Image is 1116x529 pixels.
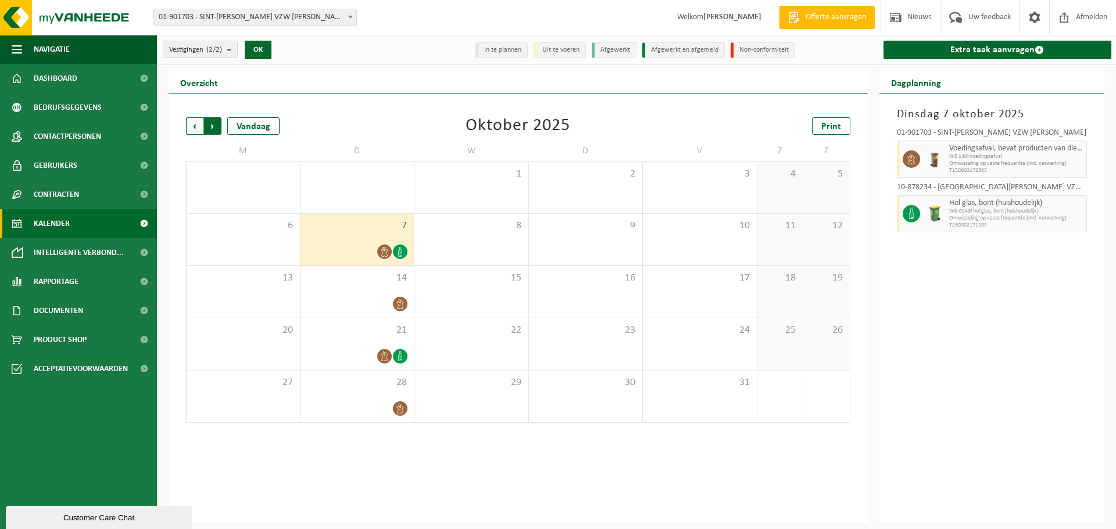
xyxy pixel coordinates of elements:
[535,376,637,389] span: 30
[154,9,356,26] span: 01-901703 - SINT-JOZEF KLINIEK VZW PITTEM - PITTEM
[809,168,843,181] span: 5
[779,6,875,29] a: Offerte aanvragen
[169,71,230,93] h2: Overzicht
[949,208,1084,215] span: Wb-0240l hol glas, bont (huishoudelijk)
[34,180,79,209] span: Contracten
[204,117,221,135] span: Volgende
[884,41,1112,59] a: Extra taak aanvragen
[926,150,943,168] img: WB-0140-HPE-BN-01
[306,376,409,389] span: 28
[703,13,761,21] strong: [PERSON_NAME]
[821,122,841,131] span: Print
[169,41,222,59] span: Vestigingen
[306,324,409,337] span: 21
[34,93,102,122] span: Bedrijfsgegevens
[642,42,725,58] li: Afgewerkt en afgemeld
[879,71,953,93] h2: Dagplanning
[757,141,804,161] td: Z
[535,219,637,232] span: 9
[414,141,529,161] td: W
[420,219,523,232] span: 8
[420,376,523,389] span: 29
[949,160,1084,167] span: Omwisseling op vaste frequentie (incl. verwerking)
[192,219,294,232] span: 6
[949,144,1084,153] span: Voedingsafval, bevat producten van dierlijke oorsprong, onverpakt, categorie 3
[763,324,797,337] span: 25
[897,129,1088,141] div: 01-901703 - SINT-[PERSON_NAME] VZW [PERSON_NAME]
[34,354,128,383] span: Acceptatievoorwaarden
[649,168,751,181] span: 3
[763,272,797,285] span: 18
[186,117,203,135] span: Vorige
[186,141,301,161] td: M
[153,9,357,26] span: 01-901703 - SINT-JOZEF KLINIEK VZW PITTEM - PITTEM
[534,42,586,58] li: Uit te voeren
[420,324,523,337] span: 22
[420,168,523,181] span: 1
[34,35,70,64] span: Navigatie
[649,219,751,232] span: 10
[897,183,1088,195] div: 10-878234 - [GEOGRAPHIC_DATA][PERSON_NAME] VZW PITTEM-CONTAINERPARK - [GEOGRAPHIC_DATA]
[535,324,637,337] span: 23
[34,296,83,325] span: Documenten
[206,46,222,53] count: (2/2)
[6,503,194,529] iframe: chat widget
[926,205,943,222] img: WB-0240-HPE-GN-50
[803,141,850,161] td: Z
[949,215,1084,222] span: Omwisseling op vaste frequentie (incl. verwerking)
[245,41,271,59] button: OK
[949,167,1084,174] span: T250002172365
[420,272,523,285] span: 15
[306,219,409,232] span: 7
[809,324,843,337] span: 26
[809,219,843,232] span: 12
[731,42,795,58] li: Non-conformiteit
[949,153,1084,160] span: WB 140l voedingsafval
[803,12,869,23] span: Offerte aanvragen
[649,272,751,285] span: 17
[649,376,751,389] span: 31
[34,325,87,354] span: Product Shop
[34,122,101,151] span: Contactpersonen
[812,117,850,135] a: Print
[163,41,238,58] button: Vestigingen(2/2)
[529,141,643,161] td: D
[306,272,409,285] span: 14
[34,238,124,267] span: Intelligente verbond...
[475,42,528,58] li: In te plannen
[192,272,294,285] span: 13
[466,117,570,135] div: Oktober 2025
[592,42,636,58] li: Afgewerkt
[643,141,757,161] td: V
[192,324,294,337] span: 20
[227,117,280,135] div: Vandaag
[34,267,78,296] span: Rapportage
[763,219,797,232] span: 11
[34,64,77,93] span: Dashboard
[897,106,1088,123] h3: Dinsdag 7 oktober 2025
[535,168,637,181] span: 2
[763,168,797,181] span: 4
[809,272,843,285] span: 19
[535,272,637,285] span: 16
[649,324,751,337] span: 24
[949,222,1084,229] span: T250002171289
[34,209,70,238] span: Kalender
[949,199,1084,208] span: Hol glas, bont (huishoudelijk)
[34,151,77,180] span: Gebruikers
[192,376,294,389] span: 27
[301,141,415,161] td: D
